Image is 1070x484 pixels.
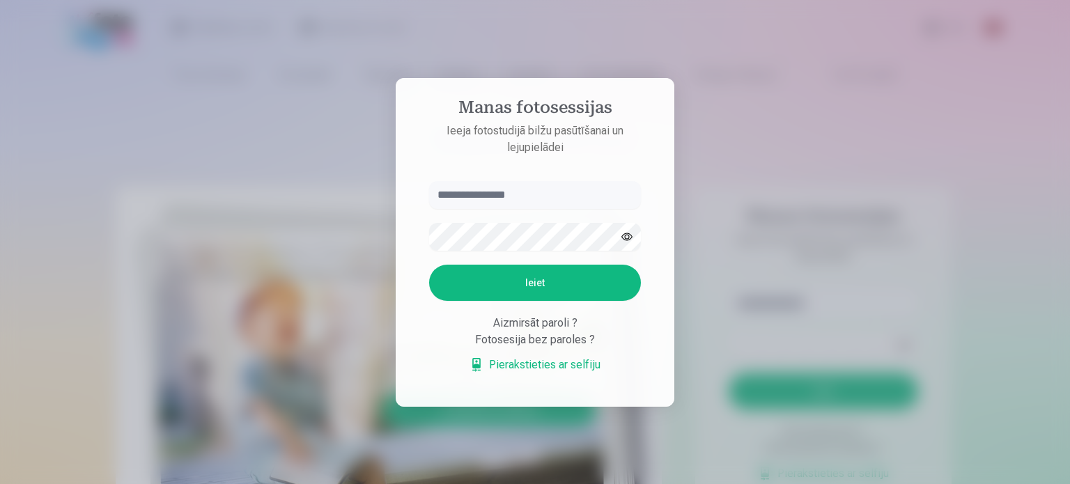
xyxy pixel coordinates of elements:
h4: Manas fotosessijas [415,97,655,123]
button: Ieiet [429,265,641,301]
div: Fotosesija bez paroles ? [429,331,641,348]
div: Aizmirsāt paroli ? [429,315,641,331]
p: Ieeja fotostudijā bilžu pasūtīšanai un lejupielādei [415,123,655,156]
a: Pierakstieties ar selfiju [470,357,600,373]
